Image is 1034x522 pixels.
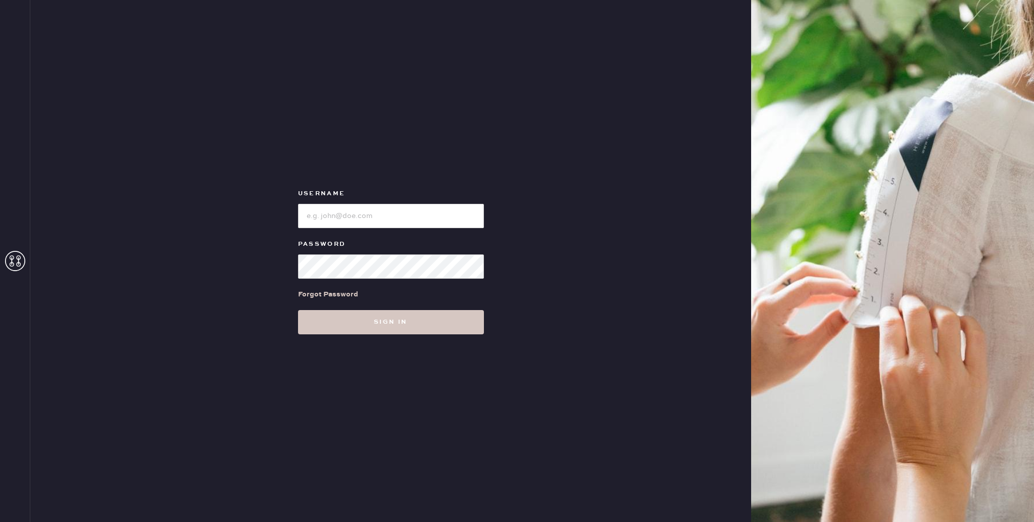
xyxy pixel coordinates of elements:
[298,289,358,300] div: Forgot Password
[298,310,484,334] button: Sign in
[298,204,484,228] input: e.g. john@doe.com
[298,238,484,250] label: Password
[298,279,358,310] a: Forgot Password
[298,188,484,200] label: Username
